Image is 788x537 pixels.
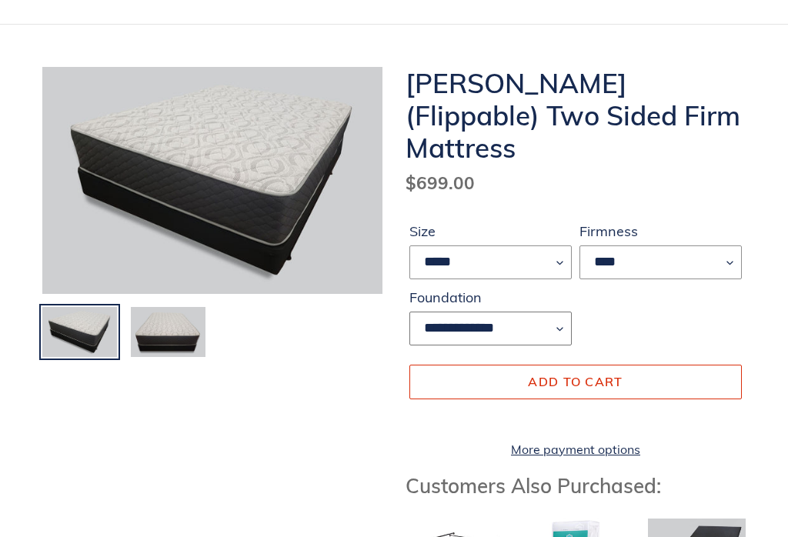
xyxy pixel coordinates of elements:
[409,287,572,308] label: Foundation
[409,440,742,459] a: More payment options
[528,374,623,389] span: Add to cart
[406,172,475,194] span: $699.00
[409,221,572,242] label: Size
[579,221,742,242] label: Firmness
[406,474,746,498] h3: Customers Also Purchased:
[129,305,207,359] img: Load image into Gallery viewer, Del Ray (Flippable) Two Sided Firm Mattress
[41,305,119,359] img: Load image into Gallery viewer, Del Ray (Flippable) Two Sided Firm Mattress
[409,365,742,399] button: Add to cart
[406,67,746,164] h1: [PERSON_NAME] (Flippable) Two Sided Firm Mattress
